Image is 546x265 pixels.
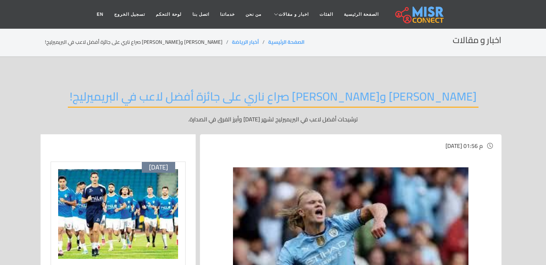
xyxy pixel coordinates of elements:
a: الفئات [314,8,339,21]
h2: [PERSON_NAME] و[PERSON_NAME] صراع ناري على جائزة أفضل لاعب في البريميرليج! [68,89,479,108]
li: [PERSON_NAME] و[PERSON_NAME] صراع ناري على جائزة أفضل لاعب في البريميرليج! [45,38,232,46]
span: [DATE] 01:56 م [445,140,483,151]
img: main.misr_connect [395,5,443,23]
a: خدماتنا [215,8,240,21]
a: الصفحة الرئيسية [339,8,384,21]
a: تسجيل الخروج [109,8,150,21]
a: اتصل بنا [187,8,215,21]
h2: اخبار و مقالات [453,35,501,46]
a: لوحة التحكم [150,8,187,21]
p: ترشيحات أفضل لاعب في البريميرليج لشهر [DATE] وأبرز الفرق في الصدارة. [45,115,501,124]
a: EN [91,8,109,21]
a: اخبار و مقالات [267,8,314,21]
a: أخبار الرياضة [232,37,259,47]
a: من نحن [240,8,267,21]
img: مجلس إدارة الزمالك خلال اجتماع لمناقشة الأزمات [58,169,178,259]
span: [DATE] [149,163,168,171]
span: اخبار و مقالات [279,11,309,18]
a: الصفحة الرئيسية [268,37,304,47]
